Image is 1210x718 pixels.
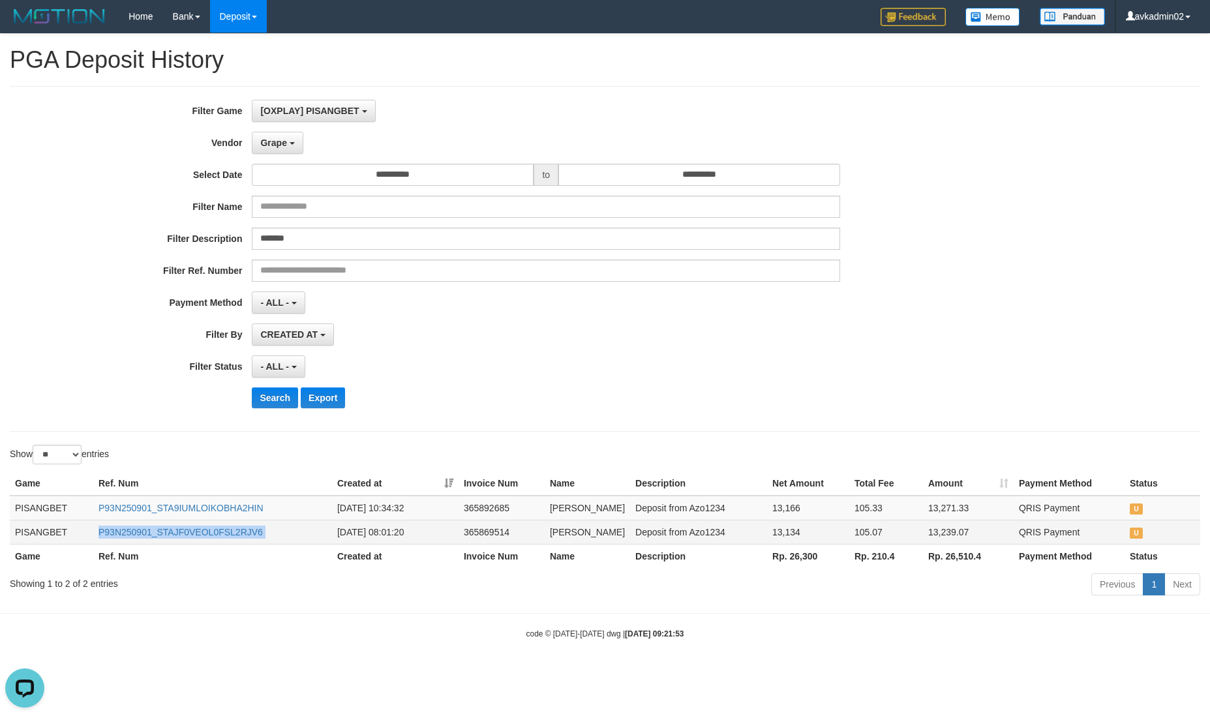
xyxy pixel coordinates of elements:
[98,503,264,513] a: P93N250901_STA9IUMLOIKOBHA2HIN
[767,520,849,544] td: 13,134
[459,544,545,568] th: Invoice Num
[965,8,1020,26] img: Button%20Memo.svg
[1040,8,1105,25] img: panduan.png
[767,544,849,568] th: Rp. 26,300
[1125,544,1200,568] th: Status
[630,471,767,496] th: Description
[10,7,109,26] img: MOTION_logo.png
[526,629,684,638] small: code © [DATE]-[DATE] dwg |
[923,544,1014,568] th: Rp. 26,510.4
[1130,503,1143,515] span: UNPAID
[459,520,545,544] td: 365869514
[625,629,684,638] strong: [DATE] 09:21:53
[301,387,345,408] button: Export
[10,47,1200,73] h1: PGA Deposit History
[1125,471,1200,496] th: Status
[1130,528,1143,539] span: UNPAID
[252,323,334,346] button: CREATED AT
[10,445,109,464] label: Show entries
[545,520,630,544] td: [PERSON_NAME]
[459,471,545,496] th: Invoice Num
[332,520,459,544] td: [DATE] 08:01:20
[332,544,459,568] th: Created at
[252,292,305,314] button: - ALL -
[10,572,494,590] div: Showing 1 to 2 of 2 entries
[459,496,545,520] td: 365892685
[849,544,923,568] th: Rp. 210.4
[332,471,459,496] th: Created at: activate to sort column ascending
[1143,573,1165,595] a: 1
[33,445,82,464] select: Showentries
[767,471,849,496] th: Net Amount
[10,520,93,544] td: PISANGBET
[1014,520,1125,544] td: QRIS Payment
[545,496,630,520] td: [PERSON_NAME]
[10,471,93,496] th: Game
[1014,544,1125,568] th: Payment Method
[260,297,289,308] span: - ALL -
[630,544,767,568] th: Description
[545,544,630,568] th: Name
[849,496,923,520] td: 105.33
[260,329,318,340] span: CREATED AT
[252,387,298,408] button: Search
[1014,496,1125,520] td: QRIS Payment
[260,361,289,372] span: - ALL -
[923,471,1014,496] th: Amount: activate to sort column ascending
[252,100,375,122] button: [OXPLAY] PISANGBET
[332,496,459,520] td: [DATE] 10:34:32
[260,138,286,148] span: Grape
[98,527,263,537] a: P93N250901_STAJF0VEOL0FSL2RJV6
[545,471,630,496] th: Name
[10,496,93,520] td: PISANGBET
[849,471,923,496] th: Total Fee
[93,471,332,496] th: Ref. Num
[849,520,923,544] td: 105.07
[881,8,946,26] img: Feedback.jpg
[923,520,1014,544] td: 13,239.07
[767,496,849,520] td: 13,166
[534,164,558,186] span: to
[1014,471,1125,496] th: Payment Method
[630,520,767,544] td: Deposit from Azo1234
[630,496,767,520] td: Deposit from Azo1234
[5,5,44,44] button: Open LiveChat chat widget
[252,355,305,378] button: - ALL -
[1091,573,1143,595] a: Previous
[252,132,303,154] button: Grape
[1164,573,1200,595] a: Next
[10,544,93,568] th: Game
[260,106,359,116] span: [OXPLAY] PISANGBET
[923,496,1014,520] td: 13,271.33
[93,544,332,568] th: Ref. Num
